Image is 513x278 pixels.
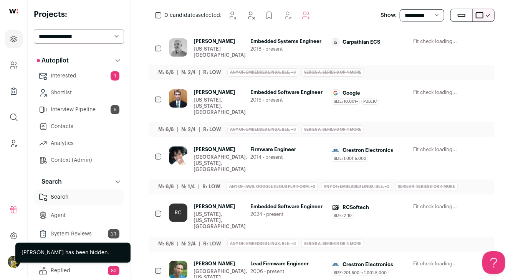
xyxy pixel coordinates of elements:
div: Series A, Series B or 4 more [301,68,364,77]
div: Series A, Series B or 4 more [301,125,364,134]
div: Any of: Embedded Linux, BLE, +3 [227,68,298,77]
div: Fit check loading... [413,261,488,267]
span: 80 [108,266,119,275]
img: 6689865-medium_jpg [8,256,20,268]
span: 0 candidates [164,13,198,18]
span: M: 6/6 [158,184,174,189]
a: Agent [34,208,124,223]
p: Search [37,177,62,186]
a: [PERSON_NAME] [US_STATE][GEOGRAPHIC_DATA] Embedded Systems Engineer 2018 - present Carpathian ECS... [169,38,488,71]
a: Company Lists [5,82,23,100]
span: Google [343,90,360,96]
div: [US_STATE][GEOGRAPHIC_DATA] [194,46,246,58]
span: N: 2/4 [181,127,196,132]
span: Size: 201-500 → 1,001-5,000 [332,270,389,276]
span: M: 6/6 [158,241,174,246]
span: 2016 - present [250,97,326,103]
span: Public [361,99,379,105]
span: Size: 1,001-5,000 [332,156,368,162]
span: R: Low [203,127,221,132]
span: selected: [164,12,222,19]
img: f1589a18f06710472d8d36cc72c5f9153eaba4a1bc42e8d06bb491c09fdc1397.jpg [332,149,339,152]
ul: | | [158,127,221,133]
span: 1 [111,71,119,81]
div: Series A, Series B or 4 more [301,240,364,248]
a: Shortlist [34,85,124,100]
span: N: 2/4 [181,70,196,75]
div: [US_STATE], [US_STATE], [GEOGRAPHIC_DATA] [194,97,246,115]
a: Context (Admin) [34,153,124,168]
span: [PERSON_NAME] [194,204,246,210]
div: [GEOGRAPHIC_DATA], [US_STATE], [GEOGRAPHIC_DATA] [194,154,247,173]
img: f1589a18f06710472d8d36cc72c5f9153eaba4a1bc42e8d06bb491c09fdc1397.jpg [332,263,339,266]
ul: | | [158,69,221,76]
span: 2006 - present [250,268,326,275]
span: R: Low [203,70,221,75]
a: Company and ATS Settings [5,56,23,74]
span: [PERSON_NAME] [194,146,247,153]
span: 21 [108,229,119,239]
button: Open dropdown [8,256,20,268]
img: wellfound-shorthand-0d5821cbd27db2630d0214b213865d53afaa358527fdda9d0ea32b1df1b89c2c.svg [9,9,18,13]
div: [PERSON_NAME] has been hidden. [22,249,109,257]
ul: | | [158,184,220,190]
span: N: 2/4 [181,241,196,246]
div: Any of: Embedded Linux, BLE, +3 [321,183,392,191]
p: Show: [381,12,397,19]
img: 1944cd270972e3b01d3de04e1c904802871a47c11ef77a79949facf06c43e574 [169,146,187,165]
div: Fit check loading... [413,146,488,153]
div: Any of: Embedded Linux, BLE, +3 [227,240,298,248]
span: M: 6/6 [158,70,174,75]
span: 2014 - present [250,154,326,160]
span: RCSoftech [343,204,369,211]
span: [PERSON_NAME] [194,261,247,267]
img: 7aafb1f66d55624aa38dd4cfc554634e98df01cd04b8f63d43d01e3041628309.jpg [169,38,187,57]
h2: Projects: [34,9,124,20]
p: Autopilot [37,56,69,65]
img: 8d2c6156afa7017e60e680d3937f8205e5697781b6c771928cb24e9df88505de.jpg [332,90,339,97]
span: Embedded Software Engineer [250,89,326,95]
div: Any of: AWS, Google Cloud Platform, +3 [227,183,318,191]
span: Size: 10,001+ [332,99,360,105]
span: 6 [111,105,119,114]
span: 2018 - present [250,46,326,52]
span: M: 6/6 [158,127,174,132]
a: System Reviews21 [34,226,124,242]
a: Contacts [34,119,124,134]
span: Firmware Engineer [250,146,326,153]
span: Crestron Electronics [343,147,393,153]
a: [PERSON_NAME] [US_STATE], [US_STATE], [GEOGRAPHIC_DATA] Embedded Software Engineer 2016 - present... [169,89,488,128]
span: Embedded Software Engineer [250,204,326,210]
div: Fit check loading... [413,204,488,210]
a: RC [PERSON_NAME] [US_STATE], [US_STATE], [GEOGRAPHIC_DATA] Embedded Software Engineer 2024 - pres... [169,204,488,242]
div: Series A, Series B or 4 more [395,183,458,191]
a: Interview Pipeline6 [34,102,124,117]
a: [PERSON_NAME] [GEOGRAPHIC_DATA], [US_STATE], [GEOGRAPHIC_DATA] Firmware Engineer 2014 - present C... [169,146,488,185]
span: 2024 - present [250,211,326,217]
div: Fit check loading... [413,89,488,95]
a: Interested1 [34,68,124,84]
img: 48f80ee1225b946dbd269ee1f02f10a487641ca311f8bdc4b67504487bd03e63.jpg [332,204,339,211]
span: Size: 2-10 [332,213,354,219]
iframe: Help Scout Beacon - Open [482,251,505,274]
span: Carpathian ECS [343,39,380,45]
span: Lead Firmware Engineer [250,261,326,267]
button: Autopilot [34,53,124,68]
span: [PERSON_NAME] [194,89,246,95]
span: N: 1/4 [181,184,195,189]
div: RC [169,204,187,222]
span: Embedded Systems Engineer [250,38,326,44]
span: R: Low [203,241,221,246]
a: Analytics [34,136,124,151]
a: Search [34,189,124,205]
div: Fit check loading... [413,38,488,44]
a: Leads (Backoffice) [5,134,23,153]
ul: | | [158,241,221,247]
span: Crestron Electronics [343,262,393,268]
span: R: Low [202,184,220,189]
img: company-logo-placeholder-414d4e2ec0e2ddebbe968bf319fdfe5acfe0c9b87f798d344e800bc9a89632a0.png [332,39,339,46]
div: Any of: Embedded Linux, BLE, +3 [227,125,298,134]
a: Projects [5,30,23,48]
span: [PERSON_NAME] [194,38,246,44]
button: Search [34,174,124,189]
